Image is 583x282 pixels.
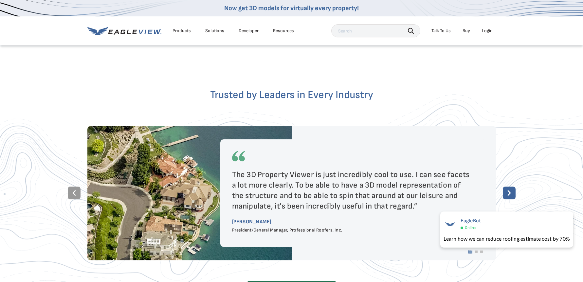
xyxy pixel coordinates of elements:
[205,28,224,34] div: Solutions
[232,170,474,211] div: The 3D Property Viewer is just incredibly cool to use. I can see facets a lot more clearly. To be...
[224,4,359,12] a: Now get 3D models for virtually every property!
[465,225,476,230] span: Online
[331,24,420,37] input: Search
[431,28,451,34] div: Talk To Us
[239,28,259,34] a: Developer
[87,90,496,100] h2: Trusted by Leaders in Every Industry
[232,219,474,225] div: [PERSON_NAME]
[273,28,294,34] div: Resources
[461,218,481,224] span: EagleBot
[232,227,474,233] div: President/General Manager, Professional Roofers, Inc.
[173,28,191,34] div: Products
[444,235,570,243] div: Learn how we can reduce roofing estimate cost by 70%
[444,218,457,231] img: EagleBot
[463,28,470,34] a: Buy
[482,28,493,34] div: Login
